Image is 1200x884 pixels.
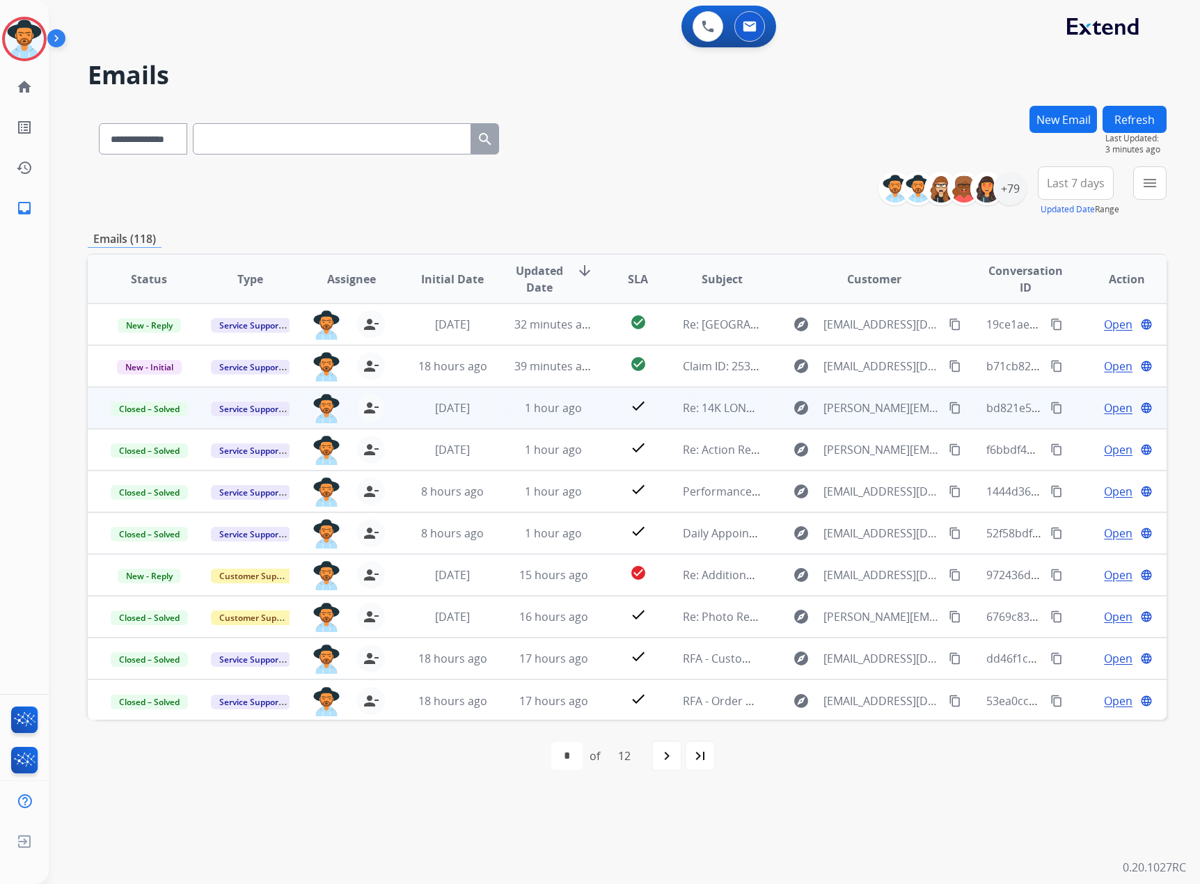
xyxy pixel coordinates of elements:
[986,693,1194,709] span: 53ea0ccd-fcd3-42f7-aa8c-43666ece23b6
[683,609,780,624] span: Re: Photo Request
[111,652,188,667] span: Closed – Solved
[986,484,1196,499] span: 1444d361-59c8-44b0-9788-9b6f32cf0449
[519,693,588,709] span: 17 hours ago
[1140,527,1153,539] mat-icon: language
[1104,525,1132,542] span: Open
[823,441,942,458] span: [PERSON_NAME][EMAIL_ADDRESS][DOMAIN_NAME]
[793,693,810,709] mat-icon: explore
[514,317,595,332] span: 32 minutes ago
[525,484,582,499] span: 1 hour ago
[949,402,961,414] mat-icon: content_copy
[327,271,376,287] span: Assignee
[313,687,340,716] img: agent-avatar
[683,317,982,332] span: Re: [GEOGRAPHIC_DATA] has been delivered for servicing
[949,360,961,372] mat-icon: content_copy
[435,567,470,583] span: [DATE]
[630,481,647,498] mat-icon: check
[1105,133,1167,144] span: Last Updated:
[313,561,340,590] img: agent-avatar
[1140,360,1153,372] mat-icon: language
[118,318,181,333] span: New - Reply
[1050,695,1063,707] mat-icon: content_copy
[111,610,188,625] span: Closed – Solved
[418,651,487,666] span: 18 hours ago
[793,567,810,583] mat-icon: explore
[1050,610,1063,623] mat-icon: content_copy
[1041,204,1095,215] button: Updated Date
[949,610,961,623] mat-icon: content_copy
[514,262,565,296] span: Updated Date
[823,316,942,333] span: [EMAIL_ADDRESS][DOMAIN_NAME]
[363,567,379,583] mat-icon: person_remove
[1123,859,1186,876] p: 0.20.1027RC
[477,131,494,148] mat-icon: search
[88,61,1167,89] h2: Emails
[1104,483,1132,500] span: Open
[211,610,301,625] span: Customer Support
[1029,106,1097,133] button: New Email
[1104,567,1132,583] span: Open
[16,200,33,216] mat-icon: inbox
[131,271,167,287] span: Status
[363,316,379,333] mat-icon: person_remove
[630,565,647,581] mat-icon: check_circle
[630,606,647,623] mat-icon: check
[683,567,863,583] span: Re: Additional Information needed
[793,525,810,542] mat-icon: explore
[519,651,588,666] span: 17 hours ago
[363,441,379,458] mat-icon: person_remove
[793,316,810,333] mat-icon: explore
[1050,360,1063,372] mat-icon: content_copy
[111,485,188,500] span: Closed – Solved
[111,443,188,458] span: Closed – Solved
[313,352,340,381] img: agent-avatar
[1140,402,1153,414] mat-icon: language
[1105,144,1167,155] span: 3 minutes ago
[683,358,945,374] span: Claim ID: 253c53dd-6263-48a9-a36e-71b1ae6f5ada
[793,608,810,625] mat-icon: explore
[986,651,1200,666] span: dd46f1c7-e13e-4ecd-b0ed-b2366bcca928
[111,695,188,709] span: Closed – Solved
[313,645,340,674] img: agent-avatar
[590,748,600,764] div: of
[607,742,642,770] div: 12
[630,523,647,539] mat-icon: check
[313,477,340,507] img: agent-avatar
[949,527,961,539] mat-icon: content_copy
[363,483,379,500] mat-icon: person_remove
[111,527,188,542] span: Closed – Solved
[525,400,582,416] span: 1 hour ago
[986,442,1191,457] span: f6bbdf4d-3a70-400c-93ef-d13305cf8c11
[823,567,942,583] span: [EMAIL_ADDRESS][DOMAIN_NAME]
[435,609,470,624] span: [DATE]
[576,262,593,279] mat-icon: arrow_downward
[237,271,263,287] span: Type
[823,608,942,625] span: [PERSON_NAME][EMAIL_ADDRESS][PERSON_NAME][DOMAIN_NAME]
[313,436,340,465] img: agent-avatar
[514,358,595,374] span: 39 minutes ago
[525,526,582,541] span: 1 hour ago
[986,609,1195,624] span: 6769c836-b6fc-4f8b-ada2-002bcc5317a9
[630,439,647,456] mat-icon: check
[1104,441,1132,458] span: Open
[793,358,810,374] mat-icon: explore
[519,567,588,583] span: 15 hours ago
[88,230,161,248] p: Emails (118)
[683,526,931,541] span: Daily Appointment Report for Extend on [DATE]
[683,400,1143,416] span: Re: 14K LONDON BLU TPZ & DIA SPLIT SHANK RING SZ 8 has been delivered for servicing
[16,159,33,176] mat-icon: history
[313,310,340,340] img: agent-avatar
[1140,569,1153,581] mat-icon: language
[683,484,952,499] span: Performance Report for Extend reported on [DATE]
[1140,485,1153,498] mat-icon: language
[16,79,33,95] mat-icon: home
[363,358,379,374] mat-icon: person_remove
[986,262,1064,296] span: Conversation ID
[823,483,942,500] span: [EMAIL_ADDRESS][DOMAIN_NAME]
[949,652,961,665] mat-icon: content_copy
[211,527,290,542] span: Service Support
[1140,695,1153,707] mat-icon: language
[986,526,1196,541] span: 52f58bdf-5cb4-499e-86c4-e8d72e590ac1
[823,400,942,416] span: [PERSON_NAME][EMAIL_ADDRESS][DOMAIN_NAME]
[949,695,961,707] mat-icon: content_copy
